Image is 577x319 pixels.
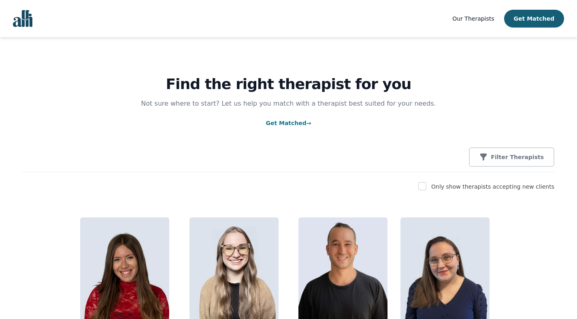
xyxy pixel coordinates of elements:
p: Filter Therapists [491,153,544,161]
p: Not sure where to start? Let us help you match with a therapist best suited for your needs. [133,99,444,108]
span: → [307,120,311,126]
h1: Find the right therapist for you [23,76,554,92]
a: Our Therapists [452,14,494,23]
label: Only show therapists accepting new clients [431,183,554,190]
button: Filter Therapists [469,147,554,167]
button: Get Matched [504,10,564,28]
a: Get Matched [266,120,311,126]
img: alli logo [13,10,32,27]
span: Our Therapists [452,15,494,22]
